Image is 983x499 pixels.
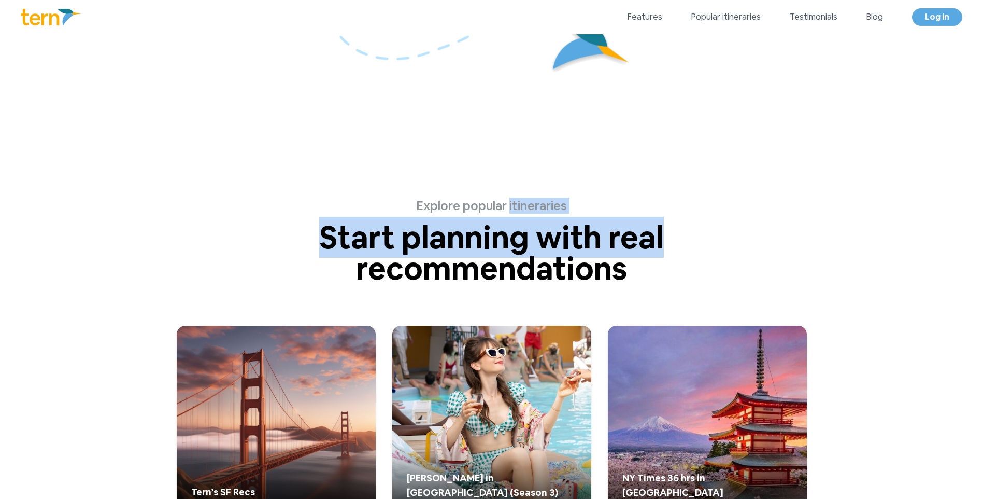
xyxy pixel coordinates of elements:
p: Start planning with real recommendations [243,222,740,284]
img: Logo [21,9,81,25]
a: Blog [866,11,883,23]
span: Log in [925,11,949,22]
p: Explore popular itineraries [243,198,740,214]
a: Log in [912,8,962,26]
a: Features [628,11,662,23]
a: Testimonials [790,11,837,23]
a: Popular itineraries [691,11,761,23]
